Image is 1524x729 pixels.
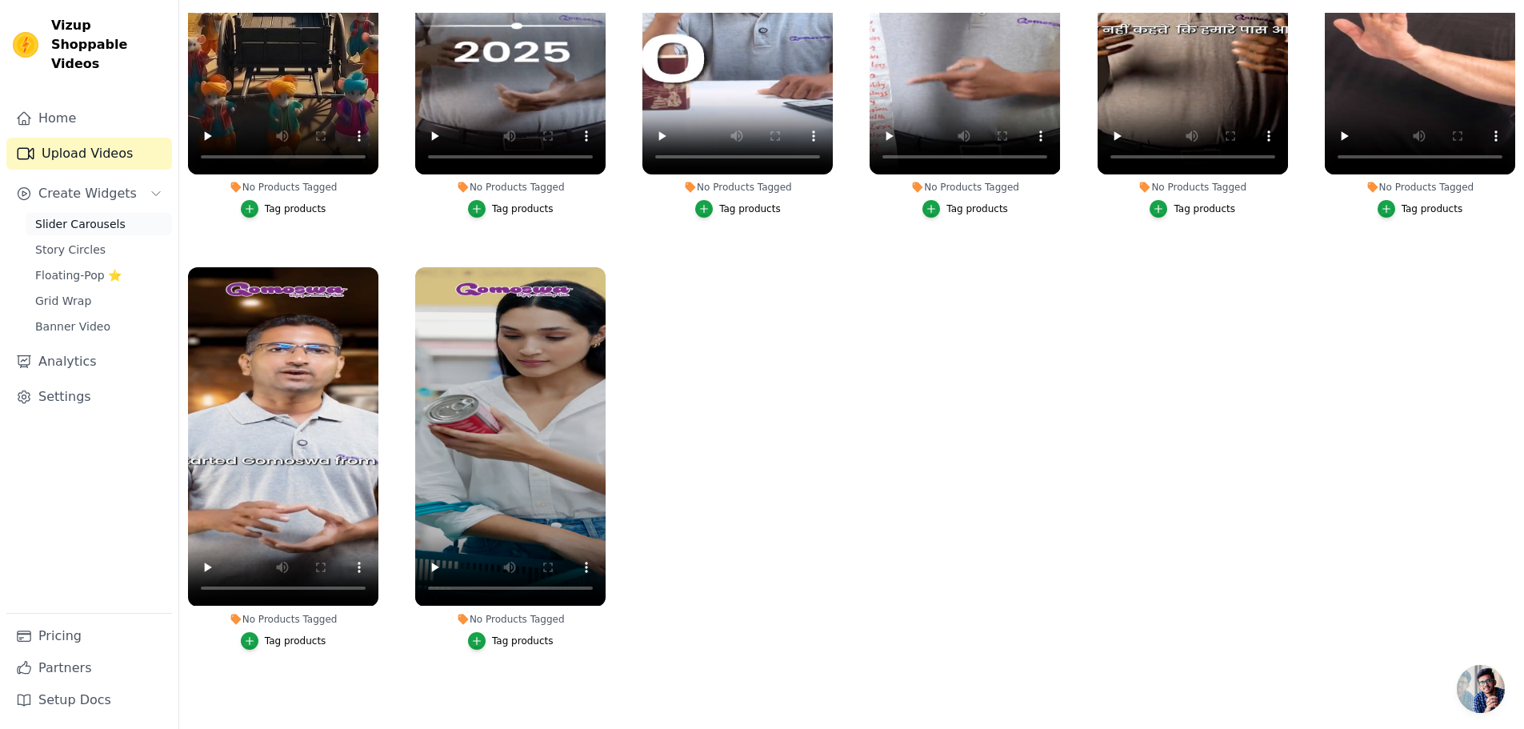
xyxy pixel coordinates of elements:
[26,290,172,312] a: Grid Wrap
[35,293,91,309] span: Grid Wrap
[6,102,172,134] a: Home
[468,632,554,650] button: Tag products
[415,613,606,626] div: No Products Tagged
[26,213,172,235] a: Slider Carousels
[1325,181,1515,194] div: No Products Tagged
[468,200,554,218] button: Tag products
[188,613,378,626] div: No Products Tagged
[1150,200,1235,218] button: Tag products
[6,346,172,378] a: Analytics
[13,32,38,58] img: Vizup
[1378,200,1463,218] button: Tag products
[35,318,110,334] span: Banner Video
[6,178,172,210] button: Create Widgets
[415,181,606,194] div: No Products Tagged
[35,267,122,283] span: Floating-Pop ⭐
[1402,202,1463,215] div: Tag products
[188,181,378,194] div: No Products Tagged
[26,264,172,286] a: Floating-Pop ⭐
[922,200,1008,218] button: Tag products
[26,315,172,338] a: Banner Video
[241,632,326,650] button: Tag products
[241,200,326,218] button: Tag products
[6,652,172,684] a: Partners
[35,216,126,232] span: Slider Carousels
[695,200,781,218] button: Tag products
[51,16,166,74] span: Vizup Shoppable Videos
[1174,202,1235,215] div: Tag products
[6,138,172,170] a: Upload Videos
[1457,665,1505,713] a: Open chat
[265,202,326,215] div: Tag products
[6,684,172,716] a: Setup Docs
[642,181,833,194] div: No Products Tagged
[719,202,781,215] div: Tag products
[946,202,1008,215] div: Tag products
[26,238,172,261] a: Story Circles
[35,242,106,258] span: Story Circles
[6,620,172,652] a: Pricing
[6,381,172,413] a: Settings
[38,184,137,203] span: Create Widgets
[492,202,554,215] div: Tag products
[492,635,554,647] div: Tag products
[265,635,326,647] div: Tag products
[870,181,1060,194] div: No Products Tagged
[1098,181,1288,194] div: No Products Tagged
